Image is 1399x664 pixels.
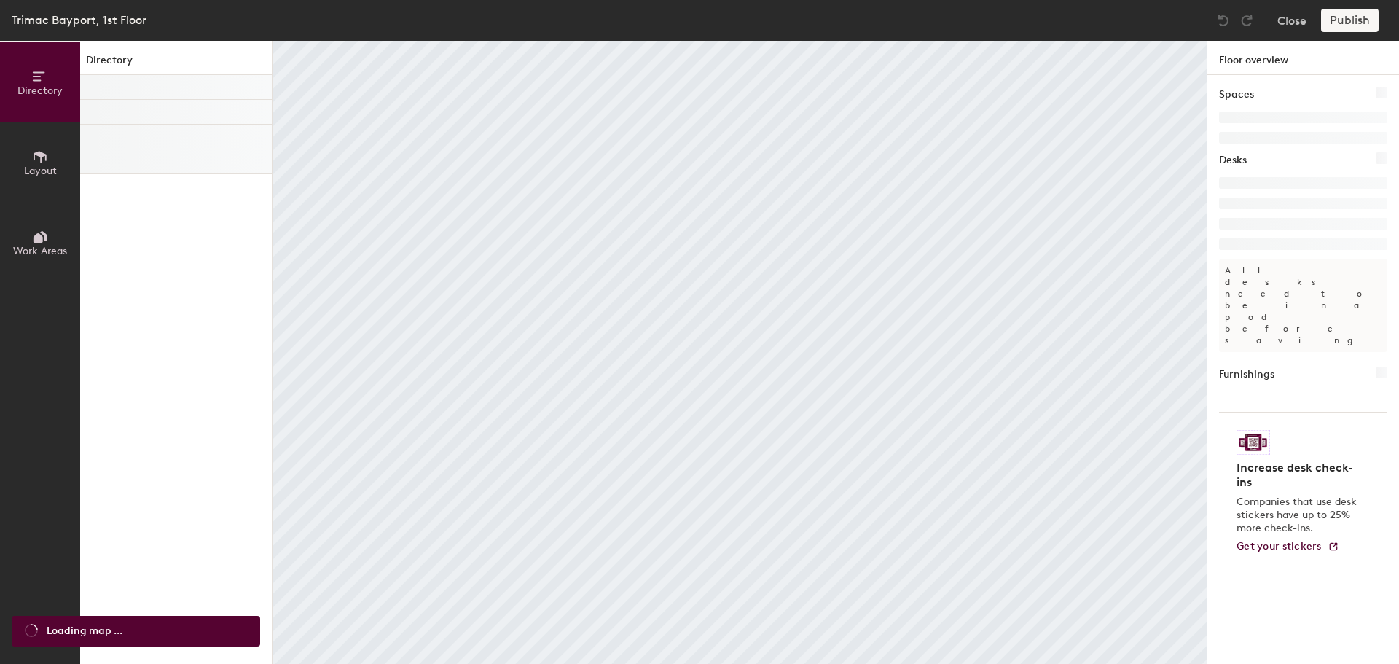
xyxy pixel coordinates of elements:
[17,85,63,97] span: Directory
[80,52,272,75] h1: Directory
[1237,541,1339,553] a: Get your stickers
[1219,259,1387,352] p: All desks need to be in a pod before saving
[12,11,146,29] div: Trimac Bayport, 1st Floor
[1207,41,1399,75] h1: Floor overview
[24,165,57,177] span: Layout
[13,245,67,257] span: Work Areas
[47,623,122,639] span: Loading map ...
[1216,13,1231,28] img: Undo
[1237,496,1361,535] p: Companies that use desk stickers have up to 25% more check-ins.
[273,41,1207,664] canvas: Map
[1237,461,1361,490] h4: Increase desk check-ins
[1237,540,1322,552] span: Get your stickers
[1219,367,1274,383] h1: Furnishings
[1219,152,1247,168] h1: Desks
[1277,9,1306,32] button: Close
[1239,13,1254,28] img: Redo
[1219,87,1254,103] h1: Spaces
[1237,430,1270,455] img: Sticker logo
